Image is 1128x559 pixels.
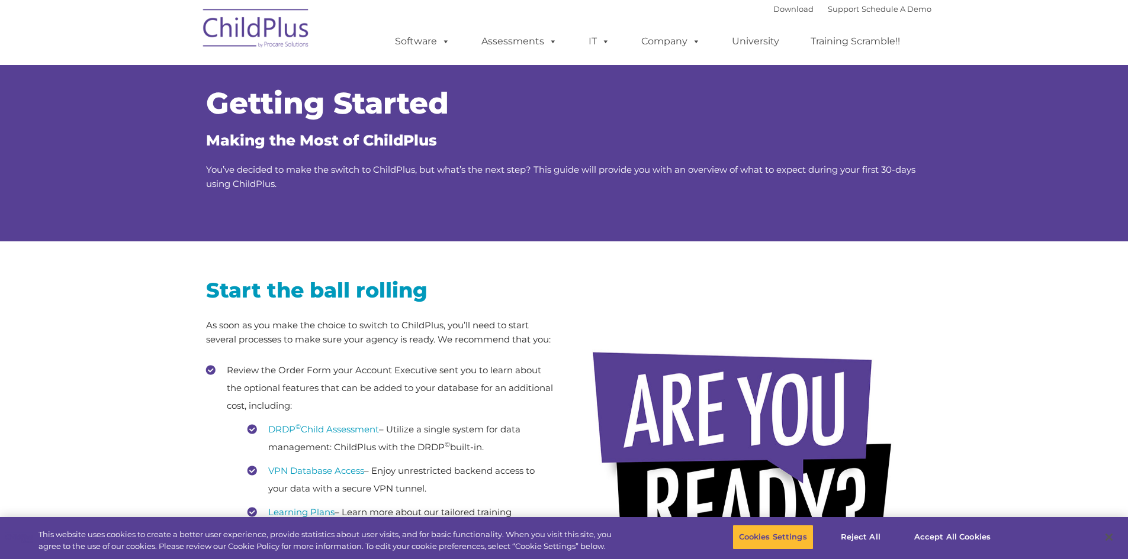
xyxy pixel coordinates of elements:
[862,4,931,14] a: Schedule A Demo
[268,506,335,518] a: Learning Plans
[206,85,449,121] span: Getting Started
[248,421,555,456] li: – Utilize a single system for data management: ChildPlus with the DRDP built-in.
[824,525,898,550] button: Reject All
[629,30,712,53] a: Company
[1096,524,1122,550] button: Close
[38,529,621,552] div: This website uses cookies to create a better user experience, provide statistics about user visit...
[908,525,997,550] button: Accept All Cookies
[577,30,622,53] a: IT
[383,30,462,53] a: Software
[445,440,450,448] sup: ©
[206,131,437,149] span: Making the Most of ChildPlus
[773,4,814,14] a: Download
[206,277,555,303] h2: Start the ball rolling
[470,30,569,53] a: Assessments
[295,422,301,431] sup: ©
[773,4,931,14] font: |
[206,164,915,189] span: You’ve decided to make the switch to ChildPlus, but what’s the next step? This guide will provide...
[197,1,316,60] img: ChildPlus by Procare Solutions
[248,462,555,497] li: – Enjoy unrestricted backend access to your data with a secure VPN tunnel.
[720,30,791,53] a: University
[732,525,814,550] button: Cookies Settings
[268,424,379,435] a: DRDP©Child Assessment
[268,465,364,476] a: VPN Database Access
[828,4,859,14] a: Support
[206,318,555,347] p: As soon as you make the choice to switch to ChildPlus, you’ll need to start several processes to ...
[799,30,912,53] a: Training Scramble!!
